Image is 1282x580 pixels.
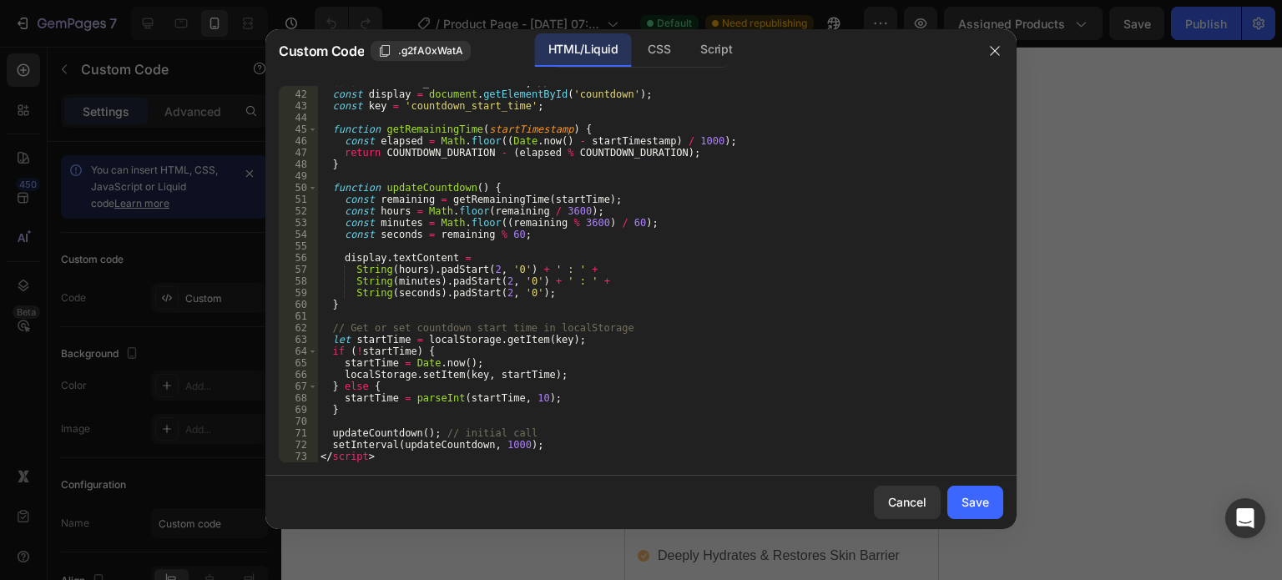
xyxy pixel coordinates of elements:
[279,357,318,369] div: 65
[279,416,318,427] div: 70
[1225,498,1265,538] div: Open Intercom Messenger
[634,33,684,67] div: CSS
[279,427,318,439] div: 71
[105,271,299,316] p: 4.85 out of 5 based on 1768 Reviews
[279,369,318,381] div: 66
[129,431,230,455] pre: You saved $20
[279,264,318,275] div: 57
[13,429,69,455] div: $34.99
[13,318,300,373] h2: Organic Tallow Honey Balm - Lotus Extract
[279,299,318,310] div: 60
[76,431,123,453] div: $54.99
[888,493,926,511] div: Cancel
[279,124,318,135] div: 45
[267,99,287,119] button: Carousel Next Arrow
[279,229,318,240] div: 54
[279,112,318,124] div: 44
[279,252,318,264] div: 56
[279,240,318,252] div: 55
[279,275,318,287] div: 58
[279,381,318,392] div: 67
[279,439,318,451] div: 72
[279,194,318,205] div: 51
[33,350,104,365] div: Custom Code
[371,41,471,61] button: .g2fA0xWatA
[33,529,280,549] p: Soothes Redness, Flare-Ups & Breakouts
[279,392,318,404] div: 68
[279,147,318,159] div: 47
[279,217,318,229] div: 53
[13,386,300,404] p: Publish the page to see the content.
[33,499,275,519] p: Deeply Hydrates & Restores Skin Barrier
[947,486,1003,519] button: Save
[279,205,318,217] div: 52
[279,100,318,112] div: 43
[279,170,318,182] div: 49
[279,135,318,147] div: 46
[279,182,318,194] div: 50
[398,43,463,58] span: .g2fA0xWatA
[279,334,318,345] div: 63
[135,466,210,477] span: [DATE] - [DATE]
[535,33,631,67] div: HTML/Liquid
[279,41,364,61] span: Custom Code
[14,466,131,477] span: Estimate delivery between
[279,322,318,334] div: 62
[279,287,318,299] div: 59
[279,310,318,322] div: 61
[279,159,318,170] div: 48
[961,493,989,511] div: Save
[874,486,941,519] button: Cancel
[279,404,318,416] div: 69
[687,33,745,67] div: Script
[279,451,318,462] div: 73
[279,345,318,357] div: 64
[279,88,318,100] div: 42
